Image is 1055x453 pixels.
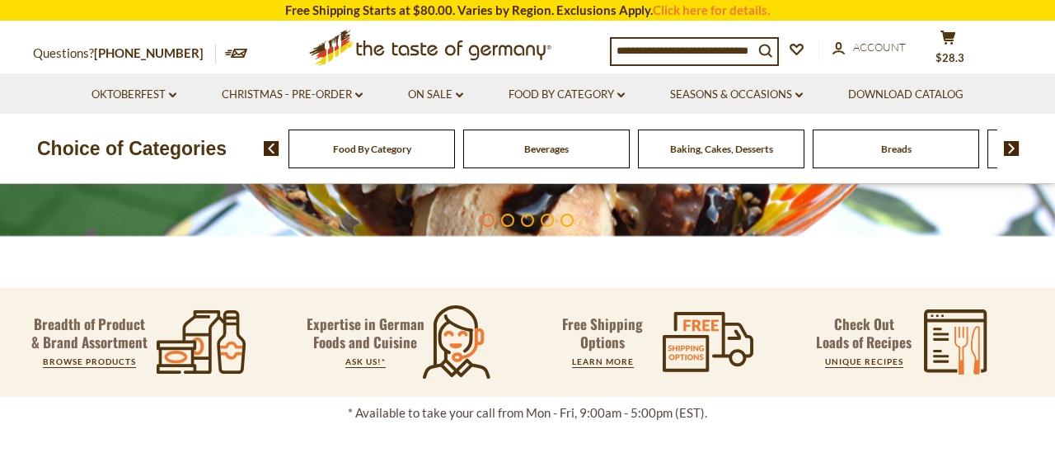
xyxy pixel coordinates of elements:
[264,141,279,156] img: previous arrow
[670,143,773,155] a: Baking, Cakes, Desserts
[853,40,906,54] span: Account
[345,356,386,366] a: ASK US!*
[825,356,903,366] a: UNIQUE RECIPES
[524,143,569,155] a: Beverages
[670,86,803,104] a: Seasons & Occasions
[33,43,216,64] p: Questions?
[832,39,906,57] a: Account
[306,315,424,352] p: Expertise in German Foods and Cuisine
[816,315,912,352] p: Check Out Loads of Recipes
[653,2,770,17] a: Click here for details.
[509,86,625,104] a: Food By Category
[43,356,136,366] a: BROWSE PRODUCTS
[408,86,463,104] a: On Sale
[94,45,204,60] a: [PHONE_NUMBER]
[881,143,912,155] a: Breads
[222,86,363,104] a: Christmas - PRE-ORDER
[333,143,411,155] a: Food By Category
[572,356,634,366] a: LEARN MORE
[935,51,964,64] span: $28.3
[548,315,657,352] p: Free Shipping Options
[848,86,964,104] a: Download Catalog
[91,86,176,104] a: Oktoberfest
[1004,141,1020,156] img: next arrow
[923,30,973,71] button: $28.3
[31,315,148,352] p: Breadth of Product & Brand Assortment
